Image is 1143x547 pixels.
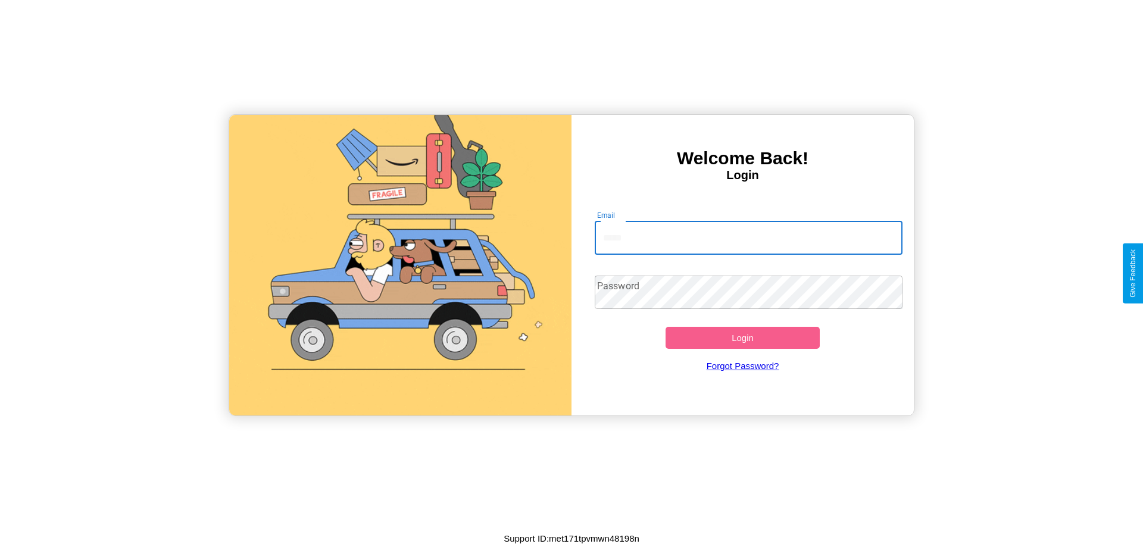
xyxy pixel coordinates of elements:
[597,210,616,220] label: Email
[571,168,914,182] h4: Login
[1129,249,1137,298] div: Give Feedback
[229,115,571,415] img: gif
[571,148,914,168] h3: Welcome Back!
[666,327,820,349] button: Login
[589,349,897,383] a: Forgot Password?
[504,530,639,546] p: Support ID: met171tpvmwn48198n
